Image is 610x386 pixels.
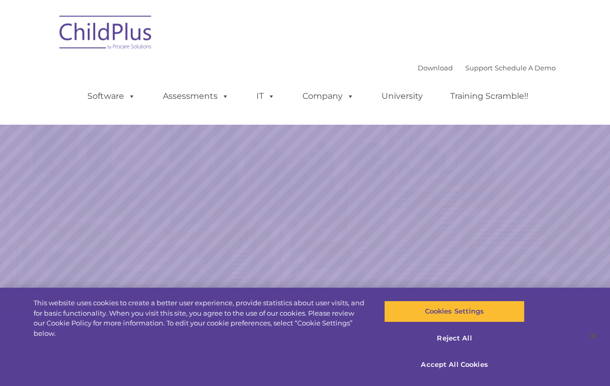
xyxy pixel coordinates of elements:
a: Learn More [415,182,520,209]
a: Assessments [152,86,239,107]
font: | [418,64,556,72]
a: Training Scramble!! [440,86,539,107]
img: ChildPlus by Procare Solutions [54,8,158,60]
a: Schedule A Demo [495,64,556,72]
div: This website uses cookies to create a better user experience, provide statistics about user visit... [34,298,366,338]
a: Software [77,86,146,107]
a: Company [292,86,364,107]
a: Download [418,64,453,72]
button: Reject All [384,328,524,349]
button: Close [582,324,605,347]
button: Accept All Cookies [384,354,524,376]
a: University [371,86,433,107]
a: Support [465,64,493,72]
button: Cookies Settings [384,301,524,322]
a: IT [246,86,285,107]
